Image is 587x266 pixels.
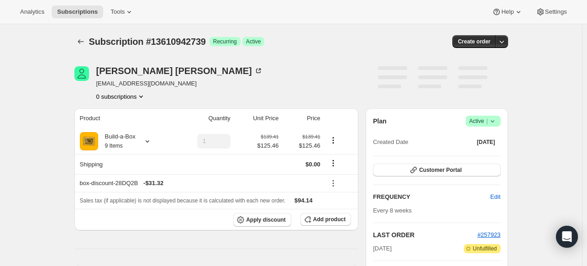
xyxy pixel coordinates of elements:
[373,207,412,214] span: Every 8 weeks
[261,134,278,139] small: $139.41
[246,38,261,45] span: Active
[326,158,341,168] button: Shipping actions
[530,5,572,18] button: Settings
[96,79,263,88] span: [EMAIL_ADDRESS][DOMAIN_NAME]
[96,66,263,75] div: [PERSON_NAME] [PERSON_NAME]
[257,141,279,150] span: $125.46
[501,8,514,16] span: Help
[57,8,98,16] span: Subscriptions
[300,213,351,226] button: Add product
[326,135,341,145] button: Product actions
[74,66,89,81] span: Brian Allen
[313,216,346,223] span: Add product
[110,8,125,16] span: Tools
[89,37,206,47] span: Subscription #13610942739
[303,134,320,139] small: $139.41
[74,35,87,48] button: Subscriptions
[458,38,490,45] span: Create order
[80,132,98,150] img: product img
[80,197,286,204] span: Sales tax (if applicable) is not displayed because it is calculated with each new order.
[74,108,173,128] th: Product
[373,192,490,202] h2: FREQUENCY
[373,138,408,147] span: Created Date
[477,230,501,239] button: #257923
[486,117,487,125] span: |
[173,108,233,128] th: Quantity
[487,5,528,18] button: Help
[282,108,323,128] th: Price
[472,136,501,149] button: [DATE]
[15,5,50,18] button: Analytics
[477,231,501,238] a: #257923
[284,141,320,150] span: $125.46
[105,143,123,149] small: 9 Items
[52,5,103,18] button: Subscriptions
[96,92,146,101] button: Product actions
[74,154,173,174] th: Shipping
[233,213,291,227] button: Apply discount
[490,192,500,202] span: Edit
[419,166,461,174] span: Customer Portal
[373,244,392,253] span: [DATE]
[452,35,496,48] button: Create order
[294,197,313,204] span: $94.14
[485,190,506,204] button: Edit
[20,8,44,16] span: Analytics
[556,226,578,248] div: Open Intercom Messenger
[477,138,495,146] span: [DATE]
[80,179,320,188] div: box-discount-28DQ2B
[373,117,387,126] h2: Plan
[473,245,497,252] span: Unfulfilled
[246,216,286,223] span: Apply discount
[373,230,477,239] h2: LAST ORDER
[98,132,136,150] div: Build-a-Box
[305,161,320,168] span: $0.00
[105,5,139,18] button: Tools
[373,164,500,176] button: Customer Portal
[233,108,282,128] th: Unit Price
[545,8,567,16] span: Settings
[469,117,497,126] span: Active
[143,179,163,188] span: - $31.32
[213,38,237,45] span: Recurring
